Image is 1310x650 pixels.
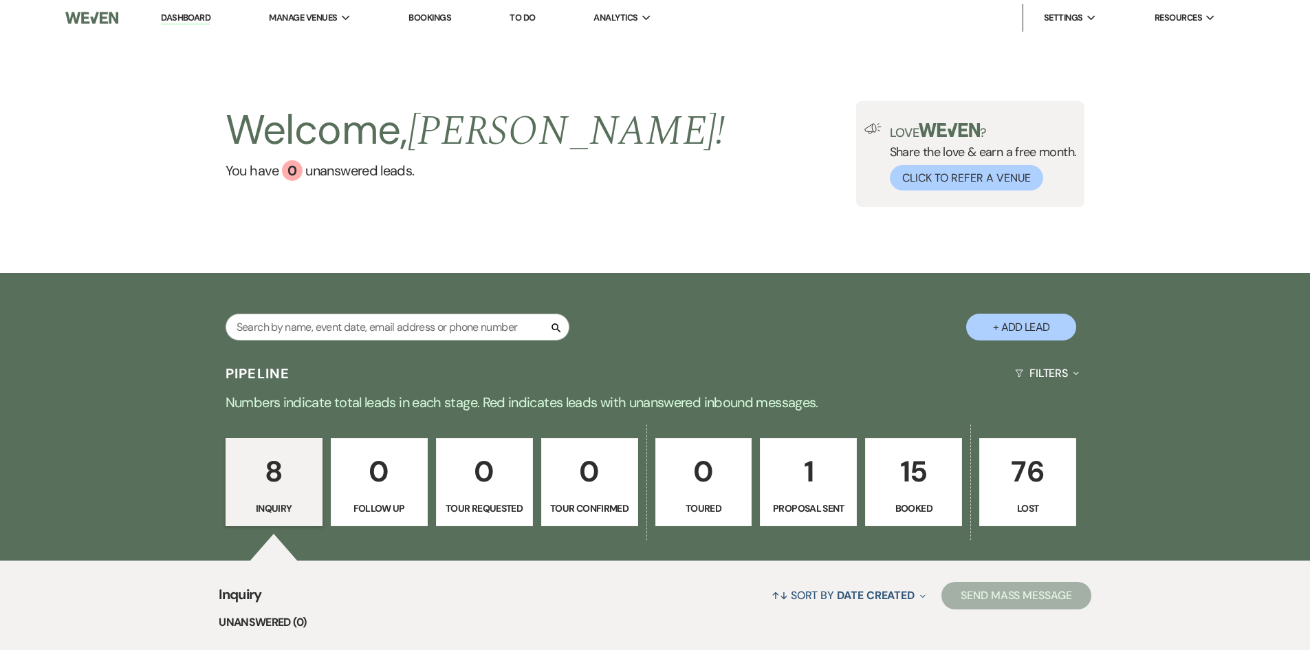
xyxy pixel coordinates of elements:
[769,501,848,516] p: Proposal Sent
[408,100,725,163] span: [PERSON_NAME] !
[890,123,1077,139] p: Love ?
[593,11,637,25] span: Analytics
[655,438,752,526] a: 0Toured
[340,448,419,495] p: 0
[865,438,962,526] a: 15Booked
[882,123,1077,191] div: Share the love & earn a free month.
[331,438,428,526] a: 0Follow Up
[760,438,857,526] a: 1Proposal Sent
[269,11,337,25] span: Manage Venues
[1009,355,1084,391] button: Filters
[550,448,629,495] p: 0
[161,12,210,25] a: Dashboard
[988,501,1067,516] p: Lost
[837,588,915,603] span: Date Created
[282,160,303,181] div: 0
[1044,11,1083,25] span: Settings
[664,501,743,516] p: Toured
[510,12,535,23] a: To Do
[340,501,419,516] p: Follow Up
[160,391,1150,413] p: Numbers indicate total leads in each stage. Red indicates leads with unanswered inbound messages.
[234,501,314,516] p: Inquiry
[445,501,524,516] p: Tour Requested
[979,438,1076,526] a: 76Lost
[541,438,638,526] a: 0Tour Confirmed
[864,123,882,134] img: loud-speaker-illustration.svg
[436,438,533,526] a: 0Tour Requested
[772,588,788,603] span: ↑↓
[445,448,524,495] p: 0
[988,448,1067,495] p: 76
[226,314,569,340] input: Search by name, event date, email address or phone number
[890,165,1043,191] button: Click to Refer a Venue
[408,12,451,23] a: Bookings
[919,123,980,137] img: weven-logo-green.svg
[219,584,262,614] span: Inquiry
[226,160,725,181] a: You have 0 unanswered leads.
[769,448,848,495] p: 1
[550,501,629,516] p: Tour Confirmed
[941,582,1091,609] button: Send Mass Message
[226,101,725,160] h2: Welcome,
[966,314,1076,340] button: + Add Lead
[219,614,1091,631] li: Unanswered (0)
[226,438,323,526] a: 8Inquiry
[1155,11,1202,25] span: Resources
[874,501,953,516] p: Booked
[874,448,953,495] p: 15
[664,448,743,495] p: 0
[766,577,931,614] button: Sort By Date Created
[65,3,118,32] img: Weven Logo
[226,364,290,383] h3: Pipeline
[234,448,314,495] p: 8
